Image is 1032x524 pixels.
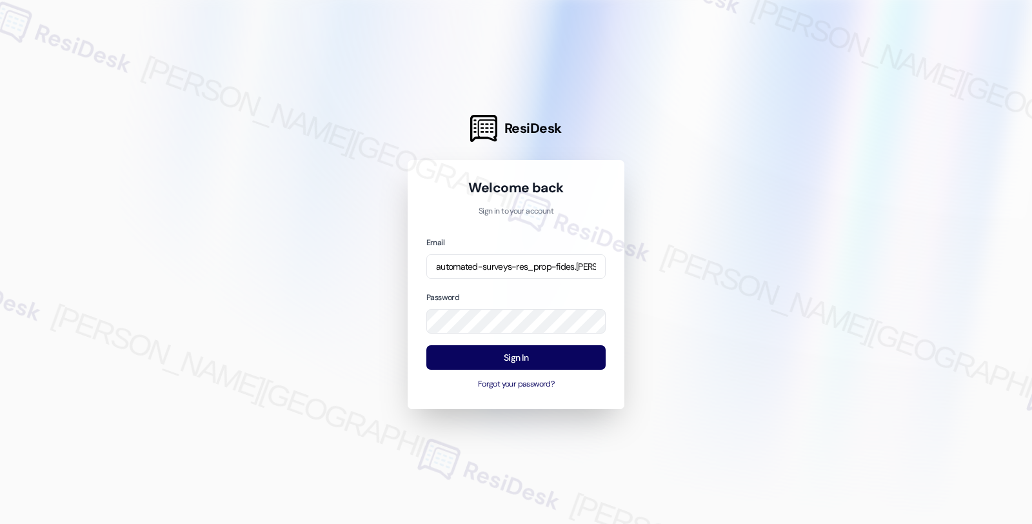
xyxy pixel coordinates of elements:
button: Forgot your password? [426,379,606,390]
label: Password [426,292,459,303]
input: name@example.com [426,254,606,279]
img: ResiDesk Logo [470,115,497,142]
h1: Welcome back [426,179,606,197]
span: ResiDesk [504,119,562,137]
label: Email [426,237,444,248]
p: Sign in to your account [426,206,606,217]
button: Sign In [426,345,606,370]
